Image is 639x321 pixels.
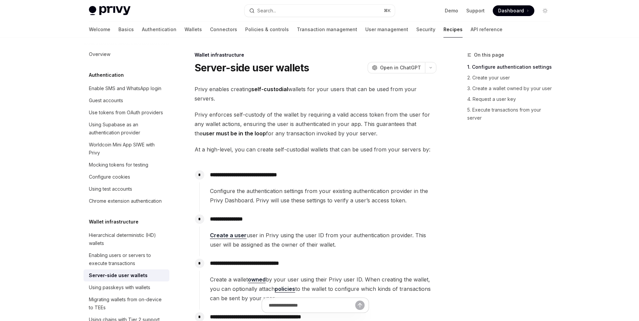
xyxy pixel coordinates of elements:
a: Wallets [184,21,202,38]
a: Hierarchical deterministic (HD) wallets [84,229,169,249]
span: At a high-level, you can create self-custodial wallets that can be used from your servers by: [195,145,436,154]
div: Using Supabase as an authentication provider [89,121,165,137]
a: User management [365,21,408,38]
a: Create a user [210,232,247,239]
strong: self-custodial [251,86,288,92]
a: Demo [445,7,458,14]
a: Mocking tokens for testing [84,159,169,171]
a: Policies & controls [245,21,289,38]
div: Wallet infrastructure [195,52,436,58]
div: Using passkeys with wallets [89,283,150,292]
a: Enabling users or servers to execute transactions [84,249,169,269]
a: owned [248,276,266,283]
div: Worldcoin Mini App SIWE with Privy [89,141,165,157]
a: Enable SMS and WhatsApp login [84,82,169,94]
a: Using test accounts [84,183,169,195]
span: On this page [474,51,504,59]
span: Create a wallet by your user using their Privy user ID. When creating the wallet, you can optiona... [210,275,436,303]
a: 3. Create a wallet owned by your user [467,83,556,94]
a: Using Supabase as an authentication provider [84,119,169,139]
button: Toggle dark mode [540,5,550,16]
span: Dashboard [498,7,524,14]
a: 1. Configure authentication settings [467,62,556,72]
div: Migrating wallets from on-device to TEEs [89,296,165,312]
a: Connectors [210,21,237,38]
a: policies [275,285,295,293]
a: Support [466,7,485,14]
img: light logo [89,6,130,15]
a: 4. Request a user key [467,94,556,105]
button: Search...⌘K [245,5,395,17]
a: 2. Create your user [467,72,556,83]
div: Overview [89,50,110,58]
a: Transaction management [297,21,357,38]
a: Guest accounts [84,94,169,107]
h5: Authentication [89,71,124,79]
a: Worldcoin Mini App SIWE with Privy [84,139,169,159]
div: Search... [257,7,276,15]
div: Enabling users or servers to execute transactions [89,251,165,267]
a: Configure cookies [84,171,169,183]
span: Open in ChatGPT [380,64,421,71]
span: ⌘ K [384,8,391,13]
a: Welcome [89,21,110,38]
h1: Server-side user wallets [195,62,309,74]
a: API reference [471,21,502,38]
a: Security [416,21,435,38]
h5: Wallet infrastructure [89,218,139,226]
a: Using passkeys with wallets [84,281,169,294]
span: user in Privy using the user ID from your authentication provider. This user will be assigned as ... [210,231,436,249]
div: Guest accounts [89,97,123,105]
a: Use tokens from OAuth providers [84,107,169,119]
button: Open in ChatGPT [368,62,425,73]
div: Configure cookies [89,173,130,181]
span: Privy enables creating wallets for your users that can be used from your servers. [195,84,436,103]
button: Send message [355,301,365,310]
strong: user must be in the loop [203,130,266,137]
a: Overview [84,48,169,60]
div: Enable SMS and WhatsApp login [89,84,161,92]
span: Privy enforces self-custody of the wallet by requiring a valid access token from the user for any... [195,110,436,138]
a: 5. Execute transactions from your server [467,105,556,123]
div: Chrome extension authentication [89,197,162,205]
a: Migrating wallets from on-device to TEEs [84,294,169,314]
a: Basics [118,21,134,38]
a: Authentication [142,21,176,38]
a: Dashboard [493,5,534,16]
div: Hierarchical deterministic (HD) wallets [89,231,165,247]
input: Ask a question... [269,298,355,313]
div: Using test accounts [89,185,132,193]
a: Chrome extension authentication [84,195,169,207]
div: Use tokens from OAuth providers [89,109,163,117]
span: Configure the authentication settings from your existing authentication provider in the Privy Das... [210,186,436,205]
a: Server-side user wallets [84,269,169,281]
div: Mocking tokens for testing [89,161,148,169]
a: Recipes [443,21,463,38]
div: Server-side user wallets [89,271,148,279]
